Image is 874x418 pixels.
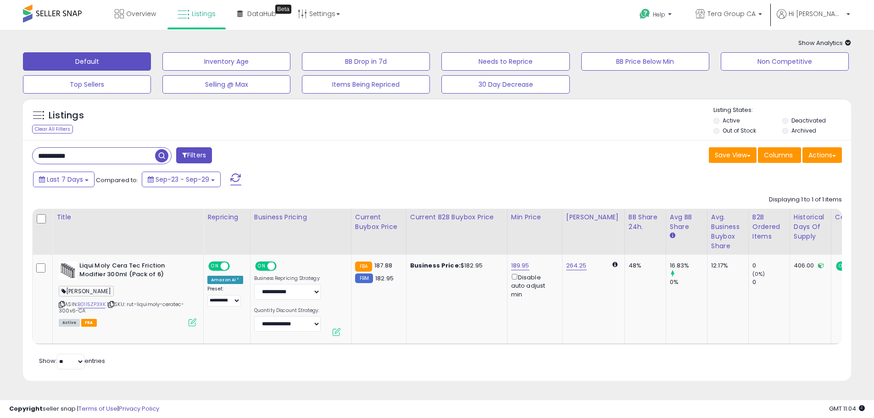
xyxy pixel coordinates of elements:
button: Default [23,52,151,71]
div: Avg BB Share [670,212,703,232]
div: Tooltip anchor [275,5,291,14]
div: Displaying 1 to 1 of 1 items [769,195,842,204]
label: Archived [791,127,816,134]
button: Filters [176,147,212,163]
div: 12.17% [711,262,741,270]
span: 182.95 [375,274,394,283]
button: Actions [802,147,842,163]
label: Out of Stock [723,127,756,134]
span: Sep-23 - Sep-29 [156,175,209,184]
span: [PERSON_NAME] [59,286,114,296]
button: BB Price Below Min [581,52,709,71]
a: Help [632,1,681,30]
i: Get Help [639,8,651,20]
span: Columns [764,150,793,160]
span: ON [209,262,221,270]
label: Quantity Discount Strategy: [254,307,321,314]
span: OFF [228,262,243,270]
a: B01I5ZP3XK [78,301,106,308]
button: Selling @ Max [162,75,290,94]
button: Non Competitive [721,52,849,71]
span: DataHub [247,9,276,18]
div: Preset: [207,286,243,307]
img: 51v+HcCPIDL._SL40_.jpg [59,262,77,280]
span: Last 7 Days [47,175,83,184]
b: Business Price: [410,261,461,270]
span: ON [837,262,848,270]
div: 0 [752,278,790,286]
span: | SKU: rut-liquimoly-ceratec-300x6-CA [59,301,184,314]
span: All listings currently available for purchase on Amazon [59,319,80,327]
div: ASIN: [59,262,196,325]
div: Amazon AI * [207,276,243,284]
div: 16.83% [670,262,707,270]
span: Compared to: [96,176,138,184]
h5: Listings [49,109,84,122]
span: Show: entries [39,357,105,365]
small: (0%) [752,270,765,278]
label: Deactivated [791,117,826,124]
b: Liqui Moly Cera Tec Friction Modifier 300ml (Pack of 6) [79,262,191,281]
div: seller snap | | [9,405,159,413]
span: Listings [192,9,216,18]
div: Current Buybox Price [355,212,402,232]
span: OFF [275,262,289,270]
div: Min Price [511,212,558,222]
div: Repricing [207,212,246,222]
div: BB Share 24h. [629,212,662,232]
p: Listing States: [713,106,851,115]
div: Title [56,212,200,222]
button: Items Being Repriced [302,75,430,94]
button: 30 Day Decrease [441,75,569,94]
a: 189.95 [511,261,529,270]
button: BB Drop in 7d [302,52,430,71]
span: Tera Group CA [707,9,756,18]
div: Historical Days Of Supply [794,212,827,241]
strong: Copyright [9,404,43,413]
small: FBA [355,262,372,272]
a: Privacy Policy [119,404,159,413]
small: FBM [355,273,373,283]
div: Current B2B Buybox Price [410,212,503,222]
button: Last 7 Days [33,172,95,187]
span: 187.88 [374,261,392,270]
div: Avg. Business Buybox Share [711,212,745,251]
button: Inventory Age [162,52,290,71]
div: Clear All Filters [32,125,73,134]
button: Sep-23 - Sep-29 [142,172,221,187]
div: 0 [752,262,790,270]
span: Show Analytics [798,39,851,47]
span: Hi [PERSON_NAME] [789,9,844,18]
span: FBA [81,319,97,327]
span: Help [653,11,665,18]
button: Needs to Reprice [441,52,569,71]
a: 264.25 [566,261,587,270]
span: ON [256,262,267,270]
label: Active [723,117,740,124]
small: Avg BB Share. [670,232,675,240]
label: Business Repricing Strategy: [254,275,321,282]
div: Disable auto adjust min [511,272,555,299]
div: B2B Ordered Items [752,212,786,241]
span: 2025-10-7 11:04 GMT [829,404,865,413]
button: Top Sellers [23,75,151,94]
button: Save View [709,147,757,163]
div: [PERSON_NAME] [566,212,621,222]
button: Columns [758,147,801,163]
span: Overview [126,9,156,18]
div: 48% [629,262,659,270]
a: Terms of Use [78,404,117,413]
div: 0% [670,278,707,286]
div: $182.95 [410,262,500,270]
div: Business Pricing [254,212,347,222]
a: Hi [PERSON_NAME] [777,9,850,30]
div: 406.00 [794,262,824,270]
